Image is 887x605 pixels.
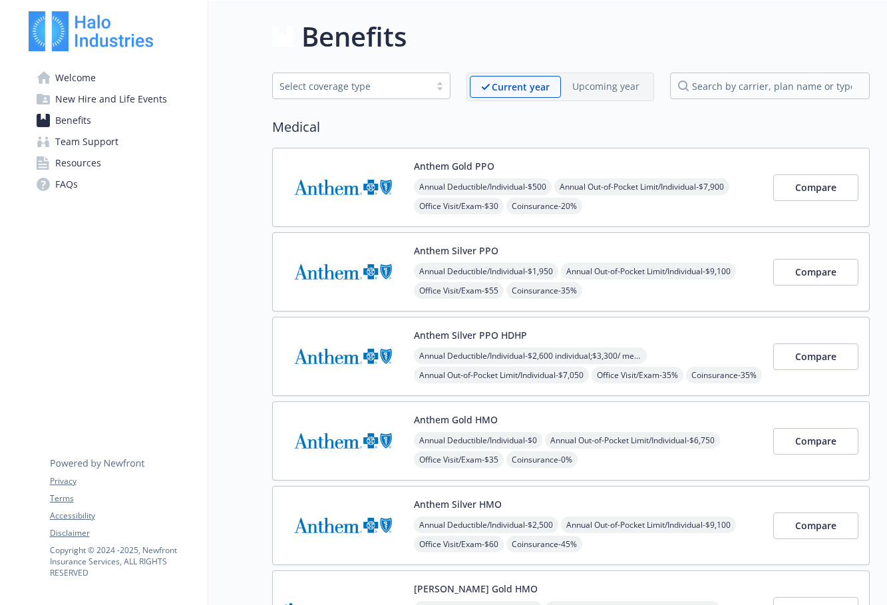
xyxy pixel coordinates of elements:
[50,510,196,522] a: Accessibility
[301,17,407,57] h1: Benefits
[283,497,403,554] img: Anthem Blue Cross carrier logo
[29,89,197,110] a: New Hire and Life Events
[50,475,196,487] a: Privacy
[279,79,423,93] div: Select coverage type
[554,178,729,195] span: Annual Out-of-Pocket Limit/Individual - $7,900
[795,435,836,447] span: Compare
[506,282,582,299] span: Coinsurance - 35%
[414,516,558,533] span: Annual Deductible/Individual - $2,500
[561,516,736,533] span: Annual Out-of-Pocket Limit/Individual - $9,100
[414,536,504,552] span: Office Visit/Exam - $60
[670,73,870,99] input: search by carrier, plan name or type
[414,159,494,173] button: Anthem Gold PPO
[492,80,550,94] p: Current year
[414,282,504,299] span: Office Visit/Exam - $55
[29,174,197,195] a: FAQs
[55,67,96,89] span: Welcome
[773,343,858,370] button: Compare
[506,536,582,552] span: Coinsurance - 45%
[55,174,78,195] span: FAQs
[545,432,720,449] span: Annual Out-of-Pocket Limit/Individual - $6,750
[592,367,683,383] span: Office Visit/Exam - 35%
[686,367,762,383] span: Coinsurance - 35%
[414,497,502,511] button: Anthem Silver HMO
[55,89,167,110] span: New Hire and Life Events
[773,512,858,539] button: Compare
[773,174,858,201] button: Compare
[414,178,552,195] span: Annual Deductible/Individual - $500
[414,347,647,364] span: Annual Deductible/Individual - $2,600 individual;$3,300/ member
[283,159,403,216] img: Anthem Blue Cross carrier logo
[773,259,858,286] button: Compare
[29,131,197,152] a: Team Support
[572,79,639,93] p: Upcoming year
[283,413,403,469] img: Anthem Blue Cross carrier logo
[414,432,542,449] span: Annual Deductible/Individual - $0
[795,266,836,278] span: Compare
[50,544,196,578] p: Copyright © 2024 - 2025 , Newfront Insurance Services, ALL RIGHTS RESERVED
[795,350,836,363] span: Compare
[414,367,589,383] span: Annual Out-of-Pocket Limit/Individual - $7,050
[414,244,498,258] button: Anthem Silver PPO
[414,198,504,214] span: Office Visit/Exam - $30
[795,181,836,194] span: Compare
[506,451,578,468] span: Coinsurance - 0%
[561,76,651,98] span: Upcoming year
[506,198,582,214] span: Coinsurance - 20%
[414,413,498,427] button: Anthem Gold HMO
[283,328,403,385] img: Anthem Blue Cross carrier logo
[55,110,91,131] span: Benefits
[29,67,197,89] a: Welcome
[55,131,118,152] span: Team Support
[773,428,858,455] button: Compare
[55,152,101,174] span: Resources
[29,152,197,174] a: Resources
[414,263,558,280] span: Annual Deductible/Individual - $1,950
[561,263,736,280] span: Annual Out-of-Pocket Limit/Individual - $9,100
[414,328,527,342] button: Anthem Silver PPO HDHP
[29,110,197,131] a: Benefits
[50,527,196,539] a: Disclaimer
[50,493,196,504] a: Terms
[795,519,836,532] span: Compare
[414,451,504,468] span: Office Visit/Exam - $35
[283,244,403,300] img: Anthem Blue Cross carrier logo
[414,582,538,596] button: [PERSON_NAME] Gold HMO
[272,117,870,137] h2: Medical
